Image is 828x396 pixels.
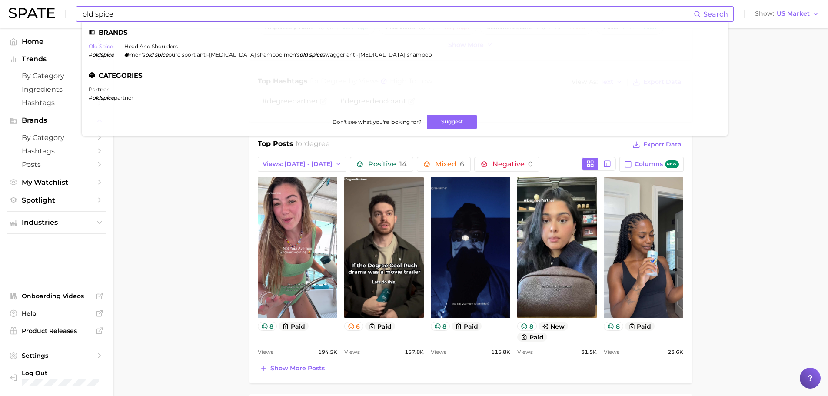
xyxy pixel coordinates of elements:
[619,157,683,172] button: Columnsnew
[635,160,678,169] span: Columns
[344,322,364,331] button: 6
[22,327,91,335] span: Product Releases
[405,347,424,357] span: 157.8k
[665,160,679,169] span: new
[22,55,91,63] span: Trends
[22,72,91,80] span: by Category
[155,51,168,58] em: spice
[130,51,145,58] span: men's
[7,290,106,303] a: Onboarding Videos
[284,51,299,58] span: men's
[333,119,422,125] span: Don't see what you're looking for?
[492,161,533,168] span: Negative
[431,322,450,331] button: 8
[22,219,91,226] span: Industries
[517,347,533,357] span: Views
[89,94,92,101] span: #
[296,139,330,152] h2: for
[630,139,683,151] button: Export Data
[431,347,446,357] span: Views
[7,349,106,362] a: Settings
[7,366,106,389] a: Log out. Currently logged in with e-mail staiger.e@pg.com.
[92,94,114,101] em: oldspice
[323,51,432,58] span: swagger anti-[MEDICAL_DATA] shampoo
[643,141,682,148] span: Export Data
[89,29,721,36] li: Brands
[263,160,333,168] span: Views: [DATE] - [DATE]
[365,322,395,331] button: paid
[7,158,106,171] a: Posts
[491,347,510,357] span: 115.8k
[145,51,153,58] em: old
[777,11,810,16] span: US Market
[7,96,106,110] a: Hashtags
[258,139,293,152] h1: Top Posts
[305,140,330,148] span: degree
[539,322,569,331] span: new
[604,322,623,331] button: 8
[22,160,91,169] span: Posts
[22,369,99,377] span: Log Out
[270,365,325,372] span: Show more posts
[124,43,178,50] a: head and shoulders
[435,161,464,168] span: Mixed
[7,144,106,158] a: Hashtags
[399,160,407,168] span: 14
[22,37,91,46] span: Home
[82,7,694,21] input: Search here for a brand, industry, or ingredient
[528,160,533,168] span: 0
[581,347,597,357] span: 31.5k
[22,133,91,142] span: by Category
[22,116,91,124] span: Brands
[755,11,774,16] span: Show
[604,347,619,357] span: Views
[279,322,309,331] button: paid
[22,178,91,186] span: My Watchlist
[753,8,821,20] button: ShowUS Market
[9,8,55,18] img: SPATE
[89,72,721,79] li: Categories
[7,307,106,320] a: Help
[7,176,106,189] a: My Watchlist
[22,147,91,155] span: Hashtags
[517,333,547,342] button: paid
[22,196,91,204] span: Spotlight
[452,322,482,331] button: paid
[258,157,347,172] button: Views: [DATE] - [DATE]
[89,43,113,50] a: old spice
[368,161,407,168] span: Positive
[7,193,106,207] a: Spotlight
[344,347,360,357] span: Views
[22,99,91,107] span: Hashtags
[114,94,133,101] span: partner
[299,51,308,58] em: old
[427,115,477,129] button: Suggest
[517,322,537,331] button: 8
[89,86,109,93] a: partner
[7,69,106,83] a: by Category
[258,322,277,331] button: 8
[668,347,683,357] span: 23.6k
[7,35,106,48] a: Home
[22,309,91,317] span: Help
[7,324,106,337] a: Product Releases
[258,347,273,357] span: Views
[168,51,283,58] span: pure sport anti-[MEDICAL_DATA] shampoo
[703,10,728,18] span: Search
[7,216,106,229] button: Industries
[625,322,655,331] button: paid
[22,85,91,93] span: Ingredients
[7,131,106,144] a: by Category
[7,83,106,96] a: Ingredients
[92,51,114,58] em: oldspice
[318,347,337,357] span: 194.5k
[258,363,327,375] button: Show more posts
[309,51,323,58] em: spice
[124,51,432,58] div: ,
[7,53,106,66] button: Trends
[22,352,91,359] span: Settings
[89,51,92,58] span: #
[7,114,106,127] button: Brands
[460,160,464,168] span: 6
[22,292,91,300] span: Onboarding Videos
